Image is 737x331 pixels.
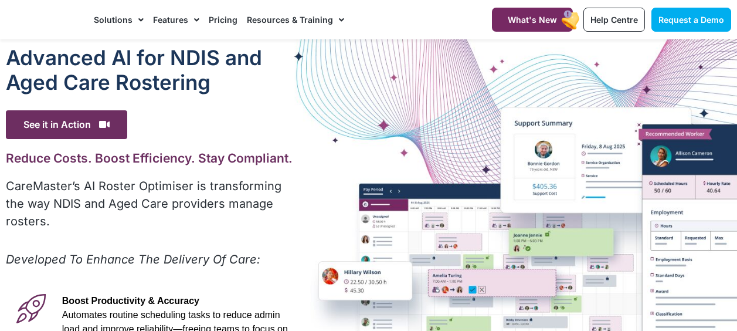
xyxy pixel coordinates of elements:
a: Request a Demo [651,8,731,32]
span: Request a Demo [658,15,724,25]
img: CareMaster Logo [6,11,82,28]
h2: Reduce Costs. Boost Efficiency. Stay Compliant. [6,151,297,165]
p: CareMaster’s AI Roster Optimiser is transforming the way NDIS and Aged Care providers manage rost... [6,177,297,230]
a: Help Centre [583,8,645,32]
h1: Advanced Al for NDIS and Aged Care Rostering [6,45,297,94]
span: Help Centre [590,15,638,25]
a: What's New [492,8,573,32]
span: See it in Action [6,110,127,139]
em: Developed To Enhance The Delivery Of Care: [6,252,260,266]
span: Boost Productivity & Accuracy [62,296,199,306]
span: What's New [508,15,557,25]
